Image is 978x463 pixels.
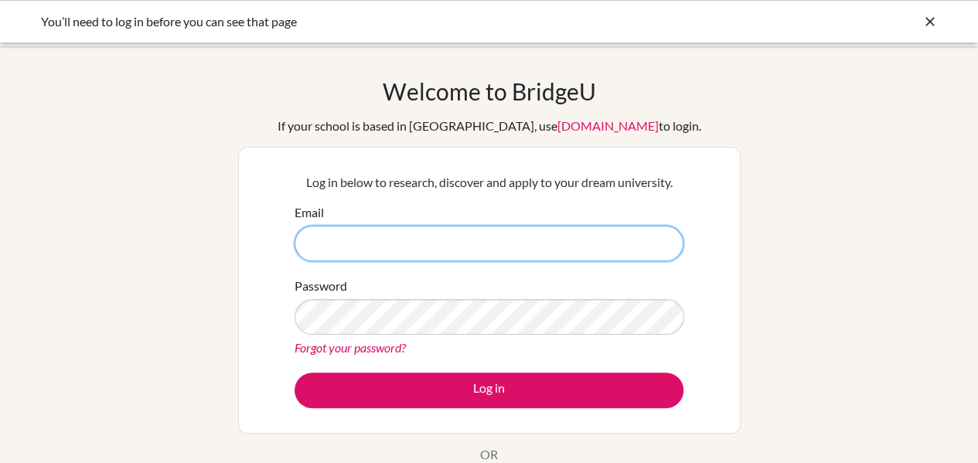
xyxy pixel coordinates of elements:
[295,173,683,192] p: Log in below to research, discover and apply to your dream university.
[295,277,347,295] label: Password
[41,12,706,31] div: You’ll need to log in before you can see that page
[383,77,596,105] h1: Welcome to BridgeU
[557,118,659,133] a: [DOMAIN_NAME]
[295,340,406,355] a: Forgot your password?
[295,373,683,408] button: Log in
[278,117,701,135] div: If your school is based in [GEOGRAPHIC_DATA], use to login.
[295,203,324,222] label: Email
